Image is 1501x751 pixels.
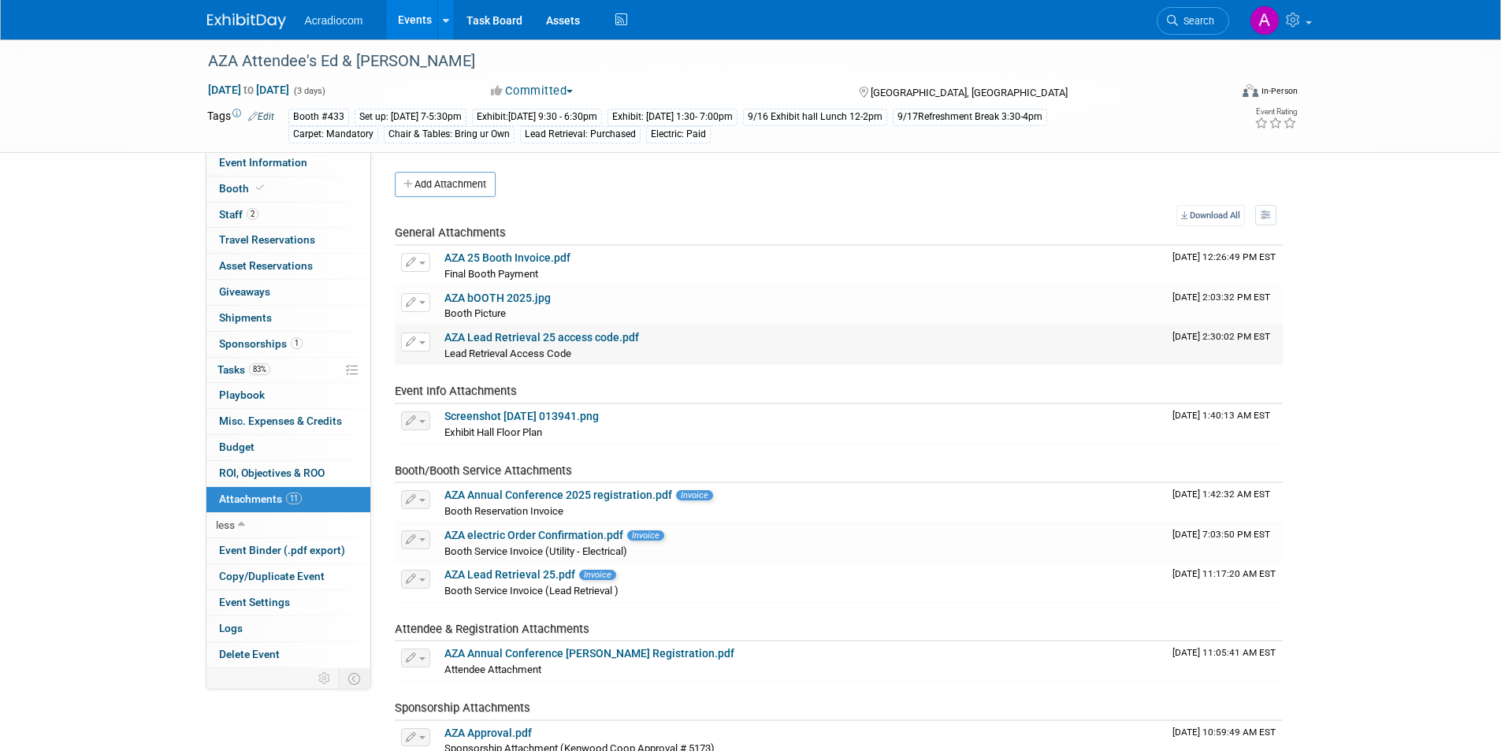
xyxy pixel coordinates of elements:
[219,156,307,169] span: Event Information
[206,564,370,589] a: Copy/Duplicate Event
[444,545,627,557] span: Booth Service Invoice (Utility - Electrical)
[444,505,563,517] span: Booth Reservation Invoice
[291,337,303,349] span: 1
[871,87,1068,99] span: [GEOGRAPHIC_DATA], [GEOGRAPHIC_DATA]
[444,251,570,264] a: AZA 25 Booth Invoice.pdf
[1254,108,1297,116] div: Event Rating
[1166,286,1283,325] td: Upload Timestamp
[1166,483,1283,522] td: Upload Timestamp
[206,538,370,563] a: Event Binder (.pdf export)
[444,529,623,541] a: AZA electric Order Confirmation.pdf
[1166,563,1283,602] td: Upload Timestamp
[219,622,243,634] span: Logs
[444,268,538,280] span: Final Booth Payment
[217,363,270,376] span: Tasks
[206,203,370,228] a: Staff2
[305,14,363,27] span: Acradiocom
[395,384,517,398] span: Event Info Attachments
[219,544,345,556] span: Event Binder (.pdf export)
[206,590,370,615] a: Event Settings
[206,228,370,253] a: Travel Reservations
[1172,647,1276,658] span: Upload Timestamp
[1250,6,1280,35] img: Amanda Nazarko
[1166,523,1283,563] td: Upload Timestamp
[219,467,325,479] span: ROI, Objectives & ROO
[444,331,639,344] a: AZA Lead Retrieval 25 access code.pdf
[207,13,286,29] img: ExhibitDay
[219,415,342,427] span: Misc. Expenses & Credits
[206,280,370,305] a: Giveaways
[219,570,325,582] span: Copy/Duplicate Event
[395,463,572,478] span: Booth/Booth Service Attachments
[216,519,235,531] span: less
[893,109,1047,125] div: 9/17Refreshment Break 3:30-4pm
[1172,292,1270,303] span: Upload Timestamp
[1261,85,1298,97] div: In-Person
[206,332,370,357] a: Sponsorships1
[206,513,370,538] a: less
[219,208,258,221] span: Staff
[219,493,302,505] span: Attachments
[247,208,258,220] span: 2
[1243,84,1258,97] img: Format-Inperson.png
[1166,404,1283,444] td: Upload Timestamp
[219,596,290,608] span: Event Settings
[206,435,370,460] a: Budget
[395,225,506,240] span: General Attachments
[219,285,270,298] span: Giveaways
[1176,205,1245,226] a: Download All
[579,570,616,580] span: Invoice
[1172,251,1276,262] span: Upload Timestamp
[206,254,370,279] a: Asset Reservations
[1166,325,1283,365] td: Upload Timestamp
[219,233,315,246] span: Travel Reservations
[219,311,272,324] span: Shipments
[395,172,496,197] button: Add Attachment
[1166,246,1283,285] td: Upload Timestamp
[249,363,270,375] span: 83%
[202,47,1206,76] div: AZA Attendee's Ed & [PERSON_NAME]
[1178,15,1214,27] span: Search
[444,348,571,359] span: Lead Retrieval Access Code
[485,83,579,99] button: Committed
[1172,568,1276,579] span: Upload Timestamp
[743,109,887,125] div: 9/16 Exhibit hall Lunch 12-2pm
[206,306,370,331] a: Shipments
[646,126,711,143] div: Electric: Paid
[206,358,370,383] a: Tasks83%
[1172,410,1270,421] span: Upload Timestamp
[311,668,339,689] td: Personalize Event Tab Strip
[520,126,641,143] div: Lead Retrieval: Purchased
[444,647,734,660] a: AZA Annual Conference [PERSON_NAME] Registration.pdf
[444,410,599,422] a: Screenshot [DATE] 013941.png
[219,259,313,272] span: Asset Reservations
[355,109,466,125] div: Set up: [DATE] 7-5:30pm
[444,426,542,438] span: Exhibit Hall Floor Plan
[444,568,575,581] a: AZA Lead Retrieval 25.pdf
[338,668,370,689] td: Toggle Event Tabs
[206,383,370,408] a: Playbook
[206,616,370,641] a: Logs
[384,126,515,143] div: Chair & Tables: Bring ur Own
[1172,529,1270,540] span: Upload Timestamp
[286,493,302,504] span: 11
[444,664,541,675] span: Attendee Attachment
[1172,489,1270,500] span: Upload Timestamp
[206,409,370,434] a: Misc. Expenses & Credits
[206,642,370,667] a: Delete Event
[676,490,713,500] span: Invoice
[288,109,349,125] div: Booth #433
[288,126,378,143] div: Carpet: Mandatory
[444,727,532,739] a: AZA Approval.pdf
[248,111,274,122] a: Edit
[241,84,256,96] span: to
[207,108,274,143] td: Tags
[256,184,264,192] i: Booth reservation complete
[1136,82,1299,106] div: Event Format
[1172,727,1276,738] span: Upload Timestamp
[219,648,280,660] span: Delete Event
[292,86,325,96] span: (3 days)
[1157,7,1229,35] a: Search
[219,337,303,350] span: Sponsorships
[219,389,265,401] span: Playbook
